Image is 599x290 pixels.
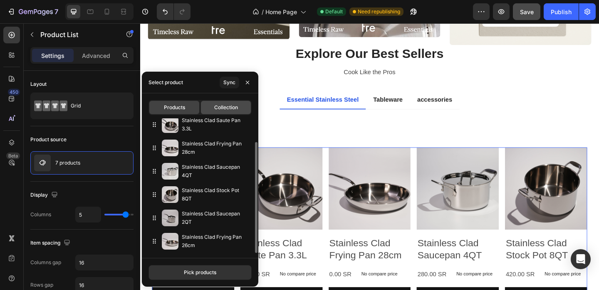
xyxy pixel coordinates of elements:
[13,231,102,260] h2: Stainless Clad Frying Pan 20cm
[571,249,591,269] div: Open Intercom Messenger
[205,231,295,260] h2: Stainless Clad Frying Pan 28cm
[41,51,64,60] p: Settings
[160,78,238,88] p: Essential Stainless Steel
[262,7,264,16] span: /
[157,3,191,20] div: Undo/Redo
[30,281,53,289] div: Rows gap
[164,104,185,111] span: Products
[49,270,88,275] p: No compare price
[109,135,198,225] a: Stainless Clad Saute Pan 3.3L
[205,267,231,280] div: 0.00 SR
[30,136,67,143] div: Product source
[162,116,178,133] img: collections
[551,7,572,16] div: Publish
[30,237,72,249] div: Item spacing
[162,233,178,250] img: collections
[184,269,216,276] div: Pick products
[13,267,39,280] div: 0.00 SR
[358,8,400,15] span: Need republishing
[76,207,101,222] input: Auto
[8,89,20,95] div: 450
[158,77,239,90] div: Rich Text Editor. Editing area: main
[182,233,248,250] p: Stainless Clad Frying Pan 26cm
[252,77,287,90] div: Rich Text Editor. Editing area: main
[149,265,252,280] button: Pick products
[397,267,430,280] div: 420.00 SR
[182,140,248,156] p: Stainless Clad Frying Pan 28cm
[325,8,343,15] span: Default
[162,210,178,226] img: collections
[71,96,121,115] div: Grid
[182,116,248,133] p: Stainless Clad Saute Pan 3.3L
[7,47,492,60] p: Cook Like the Pros
[253,78,285,88] p: Tableware
[344,270,384,275] p: No compare price
[182,163,248,180] p: Stainless Clad Saucepan 4QT
[265,7,297,16] span: Home Page
[162,140,178,156] img: collections
[23,123,55,131] div: Product List
[7,25,492,42] p: Explore Our Best Sellers
[30,190,59,201] div: Display
[520,8,534,15] span: Save
[13,135,102,225] a: Stainless Clad Frying Pan 20cm
[440,270,480,275] p: No compare price
[152,270,191,275] p: No compare price
[544,3,579,20] button: Publish
[302,78,340,88] p: accessories
[6,152,20,159] div: Beta
[140,23,599,290] iframe: Design area
[30,259,61,266] div: Columns gap
[301,231,390,260] h2: Stainless Clad Saucepan 4QT
[82,51,110,60] p: Advanced
[34,155,51,171] img: product feature img
[397,231,486,260] h2: Stainless Clad Stock Pot 8QT
[30,211,51,218] div: Columns
[30,80,47,88] div: Layout
[300,77,341,90] div: Rich Text Editor. Editing area: main
[40,30,111,40] p: Product List
[513,3,540,20] button: Save
[205,135,295,225] a: Stainless Clad Frying Pan 28cm
[76,255,133,270] input: Auto
[220,77,239,88] button: Sync
[3,3,62,20] button: 7
[55,160,80,166] p: 7 products
[149,79,183,86] div: Select product
[109,267,142,280] div: 490.00 SR
[162,186,178,203] img: collections
[223,79,235,86] div: Sync
[182,210,248,226] p: Stainless Clad Saucepan 2QT
[214,104,238,111] span: Collection
[240,270,280,275] p: No compare price
[109,231,198,260] h2: Stainless Clad Saute Pan 3.3L
[182,186,248,203] p: Stainless Clad Stock Pot 8QT
[162,163,178,180] img: collections
[54,7,58,17] p: 7
[301,267,334,280] div: 280.00 SR
[301,135,390,225] a: Stainless Clad Saucepan 4QT
[397,135,486,225] a: Stainless Clad Stock Pot 8QT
